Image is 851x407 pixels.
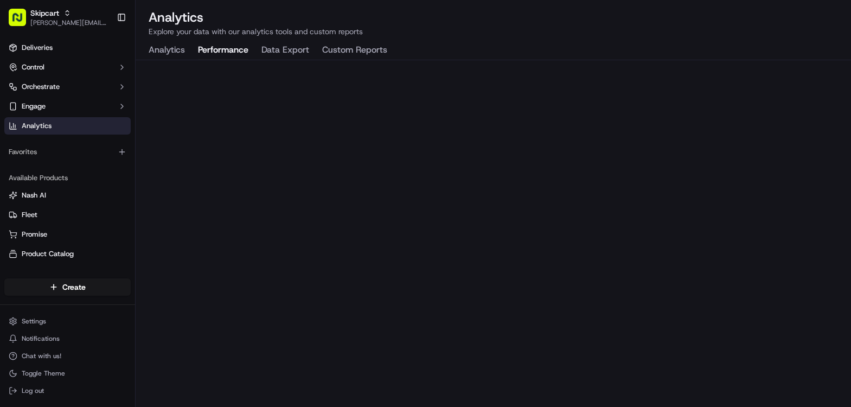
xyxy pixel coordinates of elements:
[4,278,131,296] button: Create
[30,8,59,18] button: Skipcart
[22,82,60,92] span: Orchestrate
[90,197,94,206] span: •
[22,121,52,131] span: Analytics
[9,210,126,220] a: Fleet
[22,43,53,53] span: Deliveries
[4,39,131,56] a: Deliveries
[4,59,131,76] button: Control
[4,143,131,161] div: Favorites
[4,331,131,346] button: Notifications
[30,18,108,27] button: [PERSON_NAME][EMAIL_ADDRESS][DOMAIN_NAME]
[22,230,47,239] span: Promise
[22,334,60,343] span: Notifications
[4,187,131,204] button: Nash AI
[22,101,46,111] span: Engage
[96,197,118,206] span: [DATE]
[22,242,83,253] span: Knowledge Base
[4,245,131,263] button: Product Catalog
[11,243,20,252] div: 📗
[7,238,87,257] a: 📗Knowledge Base
[22,386,44,395] span: Log out
[22,168,30,177] img: 1736555255976-a54dd68f-1ca7-489b-9aae-adbdc363a1c4
[4,366,131,381] button: Toggle Theme
[9,230,126,239] a: Promise
[4,206,131,224] button: Fleet
[22,190,46,200] span: Nash AI
[4,348,131,364] button: Chat with us!
[4,78,131,96] button: Orchestrate
[22,249,74,259] span: Product Catalog
[62,282,86,292] span: Create
[87,238,178,257] a: 💻API Documentation
[4,4,112,30] button: Skipcart[PERSON_NAME][EMAIL_ADDRESS][DOMAIN_NAME]
[184,106,197,119] button: Start new chat
[22,269,46,278] span: Returns
[22,198,30,206] img: 1736555255976-a54dd68f-1ca7-489b-9aae-adbdc363a1c4
[34,197,88,206] span: [PERSON_NAME]
[22,369,65,378] span: Toggle Theme
[90,168,94,176] span: •
[9,190,126,200] a: Nash AI
[9,249,126,259] a: Product Catalog
[76,268,131,277] a: Powered byPylon
[168,138,197,151] button: See all
[4,226,131,243] button: Promise
[4,383,131,398] button: Log out
[96,168,118,176] span: [DATE]
[198,41,248,60] button: Performance
[34,168,88,176] span: [PERSON_NAME]
[103,242,174,253] span: API Documentation
[149,41,185,60] button: Analytics
[149,26,838,37] p: Explore your data with our analytics tools and custom reports
[4,265,131,282] button: Returns
[4,169,131,187] div: Available Products
[149,9,838,26] h2: Analytics
[9,269,126,278] a: Returns
[22,62,44,72] span: Control
[11,187,28,204] img: Charles Folsom
[22,317,46,326] span: Settings
[4,98,131,115] button: Engage
[261,41,309,60] button: Data Export
[22,210,37,220] span: Fleet
[92,243,100,252] div: 💻
[22,352,61,360] span: Chat with us!
[11,141,73,149] div: Past conversations
[11,157,28,175] img: Brittany Newman
[136,60,851,407] iframe: Performance
[322,41,387,60] button: Custom Reports
[108,269,131,277] span: Pylon
[4,314,131,329] button: Settings
[4,117,131,135] a: Analytics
